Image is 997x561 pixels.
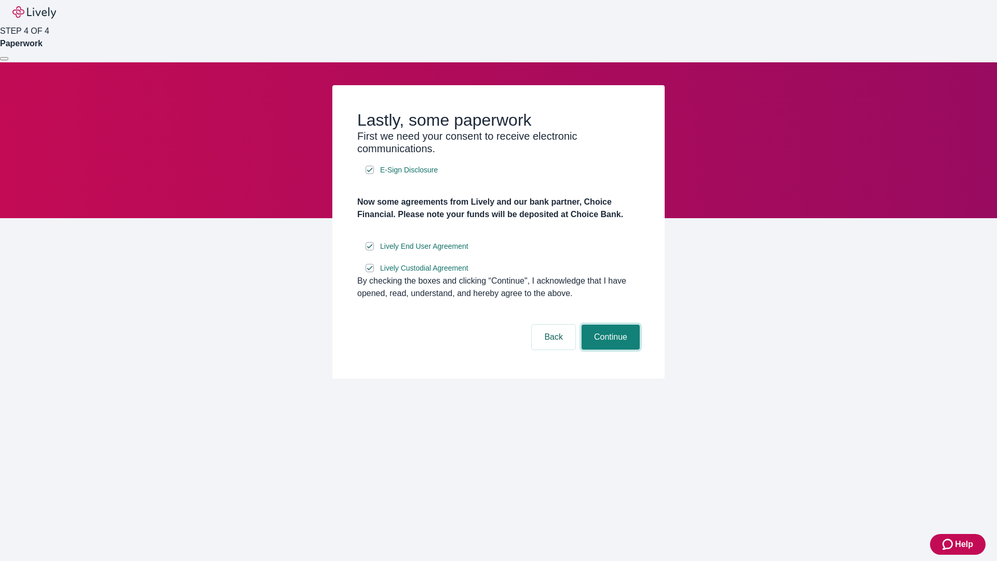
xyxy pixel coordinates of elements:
button: Back [532,325,575,350]
h4: Now some agreements from Lively and our bank partner, Choice Financial. Please note your funds wi... [357,196,640,221]
span: E-Sign Disclosure [380,165,438,176]
button: Zendesk support iconHelp [930,534,986,555]
a: e-sign disclosure document [378,262,470,275]
h3: First we need your consent to receive electronic communications. [357,130,640,155]
span: Help [955,538,973,551]
div: By checking the boxes and clicking “Continue", I acknowledge that I have opened, read, understand... [357,275,640,300]
svg: Zendesk support icon [942,538,955,551]
span: Lively End User Agreement [380,241,468,252]
h2: Lastly, some paperwork [357,110,640,130]
img: Lively [12,6,56,19]
button: Continue [582,325,640,350]
a: e-sign disclosure document [378,164,440,177]
span: Lively Custodial Agreement [380,263,468,274]
a: e-sign disclosure document [378,240,470,253]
